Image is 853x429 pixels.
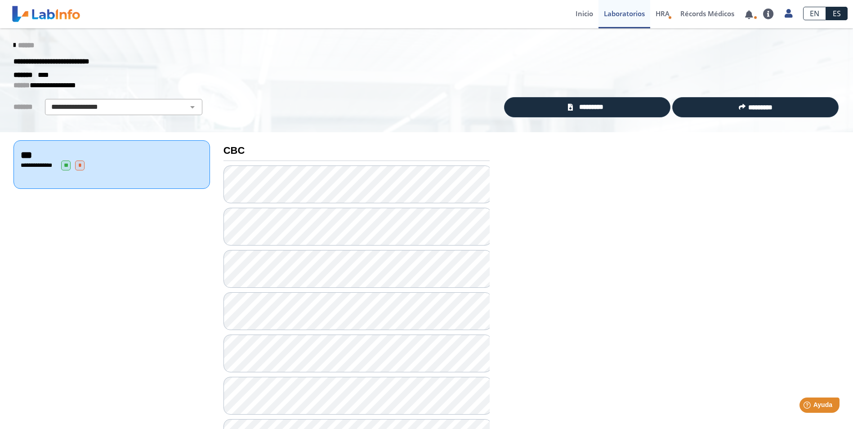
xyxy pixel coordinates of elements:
a: EN [803,7,826,20]
b: CBC [223,145,245,156]
a: ES [826,7,848,20]
iframe: Help widget launcher [773,394,843,419]
span: HRA [656,9,670,18]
